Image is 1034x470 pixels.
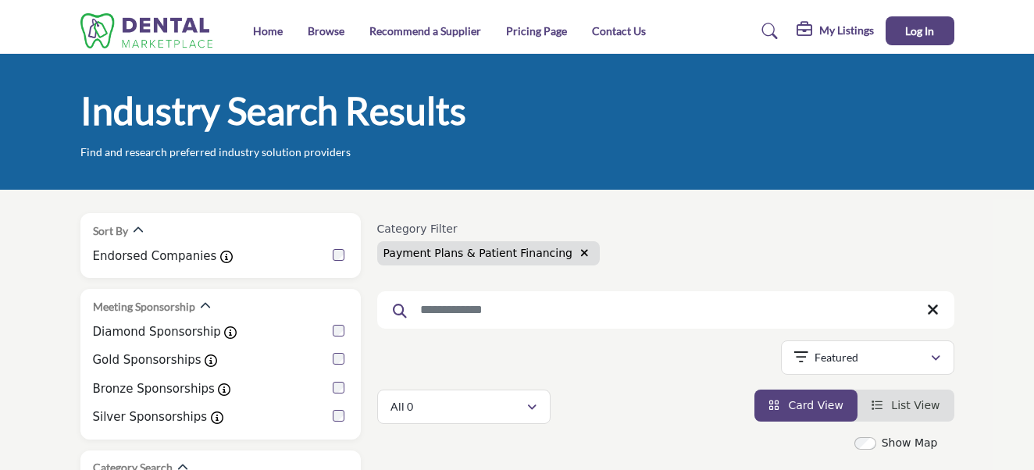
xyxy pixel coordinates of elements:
[333,382,344,393] input: Bronze Sponsorships checkbox
[768,399,843,411] a: View Card
[93,323,221,341] label: Diamond Sponsorship
[80,13,221,48] img: Site Logo
[80,87,466,135] h1: Industry Search Results
[797,22,874,41] div: My Listings
[93,299,195,315] h2: Meeting Sponsorship
[93,223,128,239] h2: Sort By
[891,399,940,411] span: List View
[80,144,351,160] p: Find and research preferred industry solution providers
[754,390,858,422] li: Card View
[93,351,201,369] label: Gold Sponsorships
[93,247,217,265] label: Endorsed Companies
[333,325,344,336] input: Diamond Sponsorship checkbox
[253,24,283,37] a: Home
[383,247,572,259] span: Payment Plans & Patient Financing
[886,16,954,45] button: Log In
[333,249,344,261] input: Endorsed Companies checkbox
[506,24,567,37] a: Pricing Page
[93,380,215,398] label: Bronze Sponsorships
[93,408,208,426] label: Silver Sponsorships
[788,399,843,411] span: Card View
[592,24,646,37] a: Contact Us
[747,19,788,44] a: Search
[815,350,858,365] p: Featured
[308,24,344,37] a: Browse
[819,23,874,37] h5: My Listings
[872,399,940,411] a: View List
[377,291,954,329] input: Search Keyword
[377,390,551,424] button: All 0
[390,399,413,415] p: All 0
[333,410,344,422] input: Silver Sponsorships checkbox
[369,24,481,37] a: Recommend a Supplier
[377,223,601,236] h6: Category Filter
[333,353,344,365] input: Gold Sponsorships checkbox
[781,340,954,375] button: Featured
[905,24,934,37] span: Log In
[858,390,954,422] li: List View
[882,435,938,451] label: Show Map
